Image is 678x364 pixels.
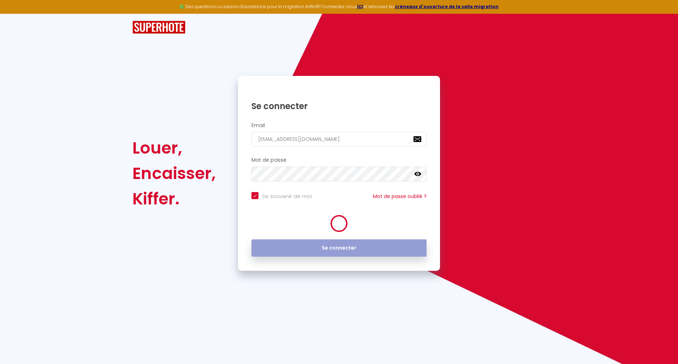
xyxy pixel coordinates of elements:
[251,239,427,257] button: Se connecter
[132,161,216,186] div: Encaisser,
[251,101,427,112] h1: Se connecter
[132,135,216,161] div: Louer,
[373,193,427,200] a: Mot de passe oublié ?
[251,123,427,129] h2: Email
[395,4,499,10] a: créneaux d'ouverture de la salle migration
[251,157,427,163] h2: Mot de passe
[132,186,216,211] div: Kiffer.
[132,21,185,34] img: SuperHote logo
[6,3,27,24] button: Ouvrir le widget de chat LiveChat
[357,4,363,10] a: ICI
[251,132,427,147] input: Ton Email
